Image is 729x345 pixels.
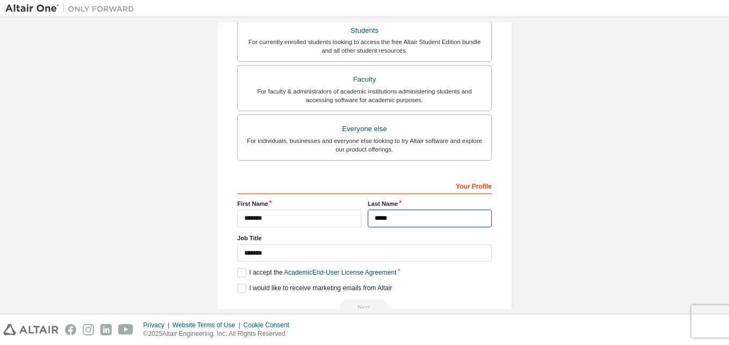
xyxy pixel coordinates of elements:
a: Academic End-User License Agreement [284,269,396,276]
img: linkedin.svg [100,324,112,335]
img: Altair One [5,3,140,14]
div: For faculty & administrators of academic institutions administering students and accessing softwa... [244,87,485,104]
div: Website Terms of Use [172,321,243,329]
img: facebook.svg [65,324,76,335]
img: instagram.svg [83,324,94,335]
label: Job Title [237,234,492,242]
label: Last Name [368,199,492,208]
div: For individuals, businesses and everyone else looking to try Altair software and explore our prod... [244,136,485,154]
div: Faculty [244,72,485,87]
img: youtube.svg [118,324,134,335]
div: You need to provide your academic email [237,299,492,315]
img: altair_logo.svg [3,324,59,335]
div: Your Profile [237,177,492,194]
label: I would like to receive marketing emails from Altair [237,284,392,293]
label: I accept the [237,268,396,277]
div: Everyone else [244,121,485,136]
div: Cookie Consent [243,321,295,329]
div: Privacy [143,321,172,329]
p: © 2025 Altair Engineering, Inc. All Rights Reserved. [143,329,296,339]
label: First Name [237,199,361,208]
div: For currently enrolled students looking to access the free Altair Student Edition bundle and all ... [244,38,485,55]
div: Students [244,23,485,38]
